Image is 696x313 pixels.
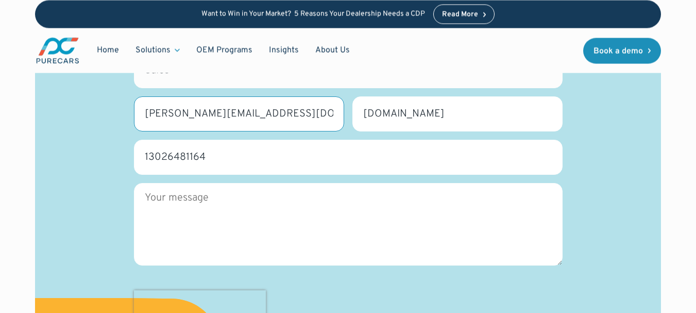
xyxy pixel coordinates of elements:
a: main [35,36,80,64]
div: Solutions [135,45,171,56]
a: Read More [433,4,495,24]
a: Insights [261,41,307,60]
input: Phone number [134,140,563,175]
a: Home [89,41,127,60]
a: About Us [307,41,358,60]
div: Read More [442,11,478,18]
input: Business email [134,96,344,131]
p: Want to Win in Your Market? 5 Reasons Your Dealership Needs a CDP [201,10,425,19]
a: OEM Programs [188,41,261,60]
div: Book a demo [593,47,643,55]
input: Dealership name [352,96,563,131]
img: purecars logo [35,36,80,64]
a: Book a demo [583,38,661,63]
div: Solutions [127,41,188,60]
